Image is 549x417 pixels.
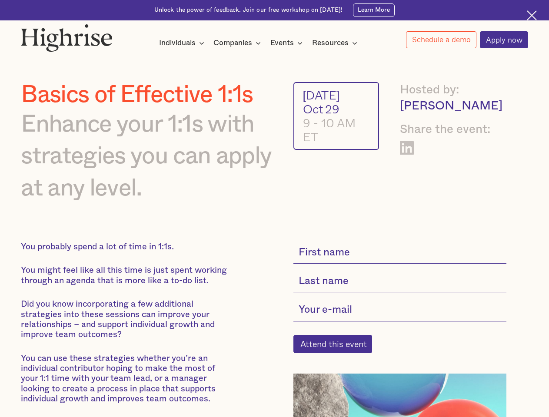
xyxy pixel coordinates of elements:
[400,122,506,138] div: Share the event:
[154,6,343,14] div: Unlock the power of feedback. Join our free workshop on [DATE]!
[312,38,360,48] div: Resources
[293,299,507,321] input: Your e-mail
[312,38,349,48] div: Resources
[159,38,196,48] div: Individuals
[400,98,506,114] div: [PERSON_NAME]
[213,38,252,48] div: Companies
[303,116,370,144] div: 9 - 10 AM ET
[293,242,507,353] form: current-single-event-subscribe-form
[353,3,395,17] a: Learn More
[270,38,305,48] div: Events
[213,38,263,48] div: Companies
[21,242,232,252] p: You probably spend a lot of time in 1:1s.
[270,38,294,48] div: Events
[21,354,232,404] p: You can use these strategies whether you’re an individual contributor hoping to make the most of ...
[400,141,414,155] a: Share on LinkedIn
[480,31,528,48] a: Apply now
[293,335,373,353] input: Attend this event
[21,109,271,204] div: Enhance your 1:1s with strategies you can apply at any level.
[400,82,506,98] div: Hosted by:
[293,271,507,293] input: Last name
[21,24,113,52] img: Highrise logo
[21,299,232,340] p: Did you know incorporating a few additional strategies into these sessions can improve your relat...
[527,10,537,20] img: Cross icon
[159,38,207,48] div: Individuals
[325,102,339,116] div: 29
[406,31,476,48] a: Schedule a demo
[21,265,232,285] p: You might feel like all this time is just spent working through an agenda that is more like a to-...
[303,88,370,102] div: [DATE]
[303,102,323,116] div: Oct
[293,242,507,264] input: First name
[21,82,271,109] h1: Basics of Effective 1:1s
